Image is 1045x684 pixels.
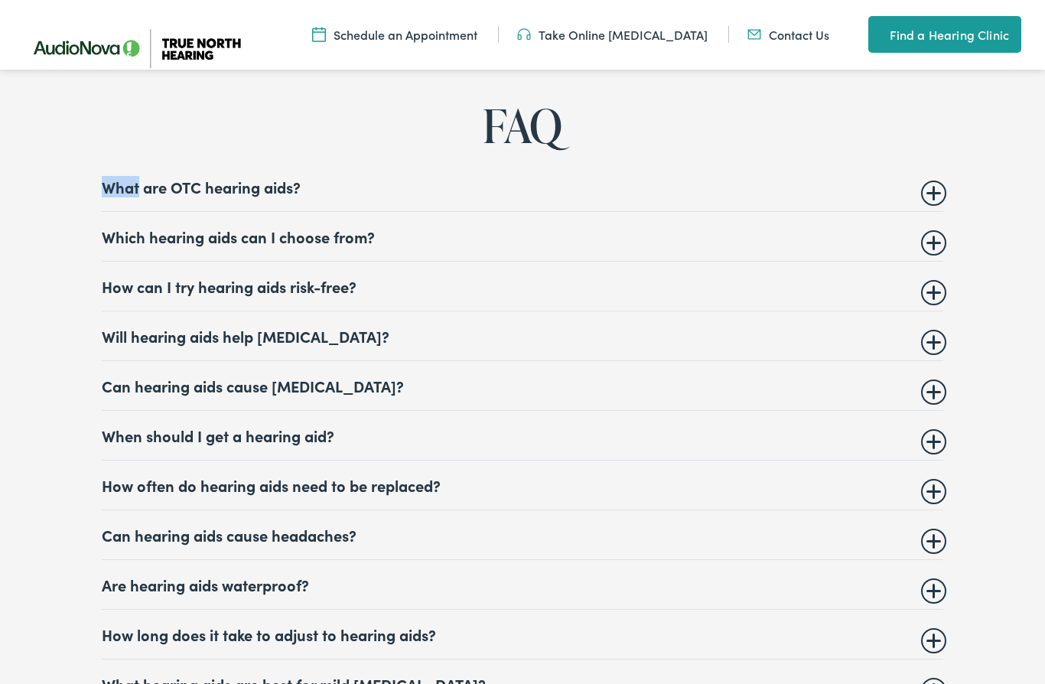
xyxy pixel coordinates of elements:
img: Icon symbolizing a calendar in color code ffb348 [312,25,326,42]
summary: How can I try hearing aids risk-free? [102,276,943,295]
summary: How long does it take to adjust to hearing aids? [102,624,943,643]
a: Schedule an Appointment [312,25,477,42]
img: utility icon [868,24,882,43]
a: Take Online [MEDICAL_DATA] [517,25,708,42]
summary: How often do hearing aids need to be replaced? [102,475,943,493]
summary: Can hearing aids cause [MEDICAL_DATA]? [102,376,943,394]
summary: Will hearing aids help [MEDICAL_DATA]? [102,326,943,344]
summary: Can hearing aids cause headaches? [102,525,943,543]
summary: Which hearing aids can I choose from? [102,226,943,245]
img: Headphones icon in color code ffb348 [517,25,531,42]
a: Contact Us [747,25,829,42]
a: Find a Hearing Clinic [868,15,1021,52]
summary: Are hearing aids waterproof? [102,575,943,593]
summary: When should I get a hearing aid? [102,425,943,444]
summary: What are OTC hearing aids? [102,177,943,195]
h2: FAQ [42,99,1004,150]
img: Mail icon in color code ffb348, used for communication purposes [747,25,761,42]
